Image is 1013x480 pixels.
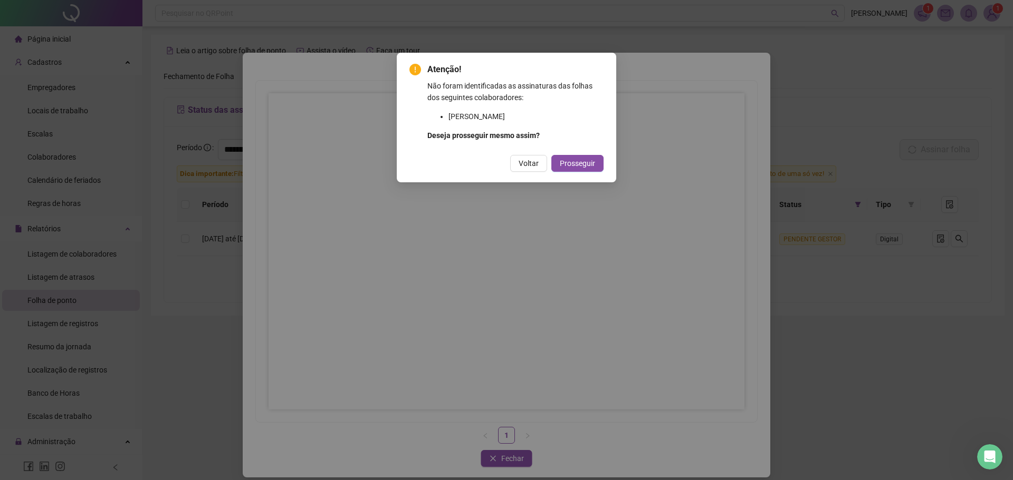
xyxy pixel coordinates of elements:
span: Prosseguir [560,158,595,169]
iframe: Intercom live chat [977,444,1002,469]
span: Voltar [519,158,539,169]
p: Não foram identificadas as assinaturas das folhas dos seguintes colaboradores: [427,80,604,103]
button: Voltar [510,155,547,172]
span: Atenção! [427,63,604,76]
span: exclamation-circle [409,64,421,75]
li: [PERSON_NAME] [448,111,604,122]
button: Prosseguir [551,155,604,172]
strong: Deseja prosseguir mesmo assim? [427,131,540,140]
